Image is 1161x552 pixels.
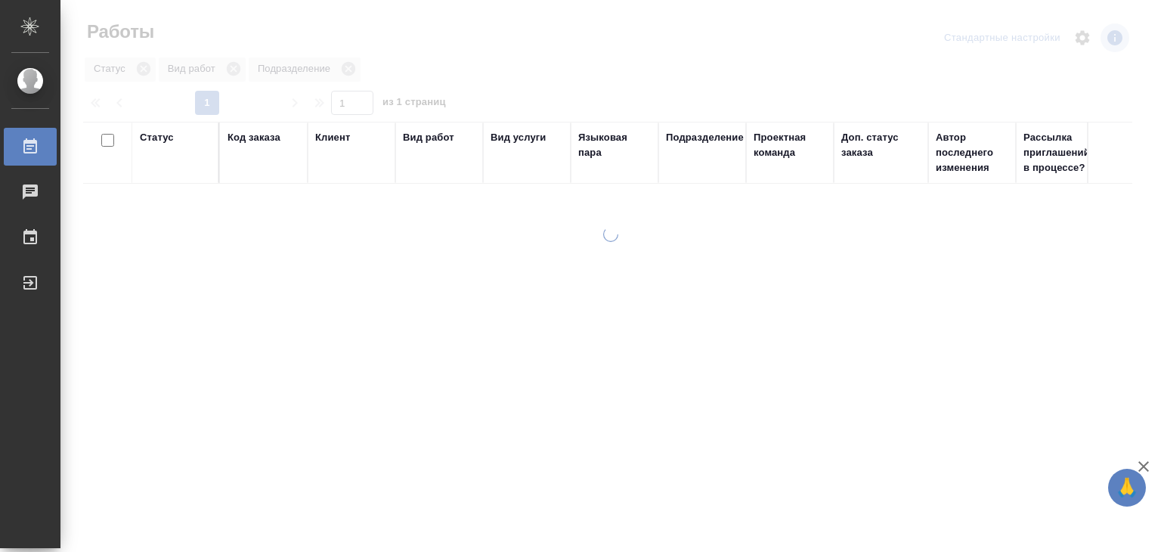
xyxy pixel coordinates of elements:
div: Проектная команда [754,130,826,160]
div: Языковая пара [578,130,651,160]
span: 🙏 [1114,472,1140,504]
div: Вид услуги [491,130,546,145]
div: Подразделение [666,130,744,145]
div: Доп. статус заказа [841,130,921,160]
div: Автор последнего изменения [936,130,1008,175]
div: Код заказа [228,130,280,145]
div: Вид работ [403,130,454,145]
div: Статус [140,130,174,145]
div: Рассылка приглашений в процессе? [1023,130,1096,175]
button: 🙏 [1108,469,1146,507]
div: Клиент [315,130,350,145]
